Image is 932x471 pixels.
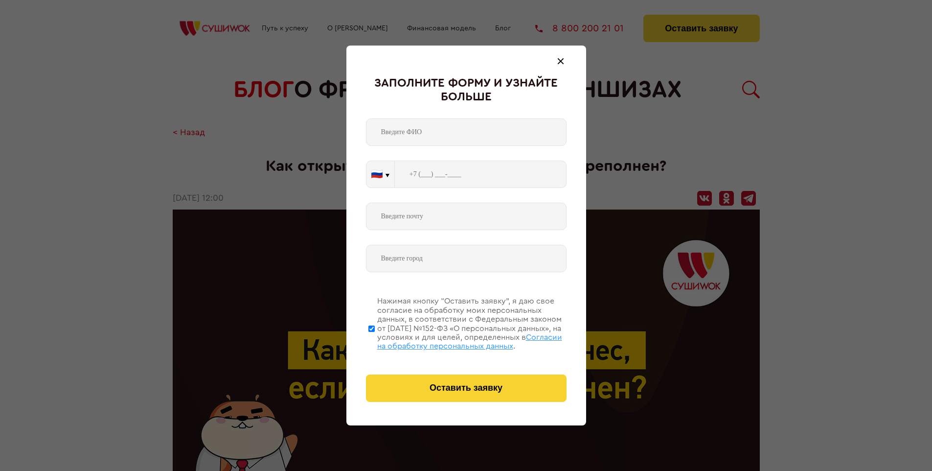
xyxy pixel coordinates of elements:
[366,203,567,230] input: Введите почту
[366,161,394,188] button: 🇷🇺
[366,245,567,272] input: Введите город
[366,77,567,104] div: Заполните форму и узнайте больше
[366,375,567,402] button: Оставить заявку
[395,161,567,188] input: +7 (___) ___-____
[377,297,567,351] div: Нажимая кнопку “Оставить заявку”, я даю свое согласие на обработку моих персональных данных, в со...
[366,118,567,146] input: Введите ФИО
[377,333,562,350] span: Согласии на обработку персональных данных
